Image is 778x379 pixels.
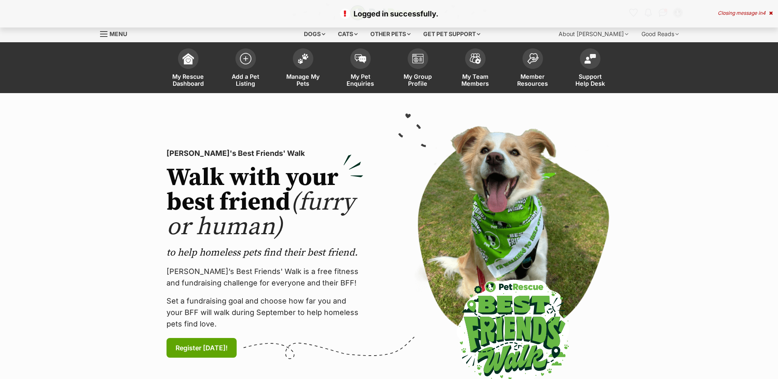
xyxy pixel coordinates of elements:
[447,44,504,93] a: My Team Members
[298,26,331,42] div: Dogs
[170,73,207,87] span: My Rescue Dashboard
[457,73,494,87] span: My Team Members
[561,44,619,93] a: Support Help Desk
[167,166,363,240] h2: Walk with your best friend
[514,73,551,87] span: Member Resources
[527,53,538,64] img: member-resources-icon-8e73f808a243e03378d46382f2149f9095a855e16c252ad45f914b54edf8863c.svg
[100,26,133,41] a: Menu
[332,44,389,93] a: My Pet Enquiries
[389,44,447,93] a: My Group Profile
[412,54,424,64] img: group-profile-icon-3fa3cf56718a62981997c0bc7e787c4b2cf8bcc04b72c1350f741eb67cf2f40e.svg
[418,26,486,42] div: Get pet support
[167,187,355,242] span: (furry or human)
[167,266,363,289] p: [PERSON_NAME]’s Best Friends' Walk is a free fitness and fundraising challenge for everyone and t...
[167,246,363,259] p: to help homeless pets find their best friend.
[167,295,363,330] p: Set a fundraising goal and choose how far you and your BFF will walk during September to help hom...
[160,44,217,93] a: My Rescue Dashboard
[240,53,251,64] img: add-pet-listing-icon-0afa8454b4691262ce3f59096e99ab1cd57d4a30225e0717b998d2c9b9846f56.svg
[285,73,322,87] span: Manage My Pets
[636,26,684,42] div: Good Reads
[553,26,634,42] div: About [PERSON_NAME]
[342,73,379,87] span: My Pet Enquiries
[297,53,309,64] img: manage-my-pets-icon-02211641906a0b7f246fdf0571729dbe1e7629f14944591b6c1af311fb30b64b.svg
[572,73,609,87] span: Support Help Desk
[332,26,363,42] div: Cats
[470,53,481,64] img: team-members-icon-5396bd8760b3fe7c0b43da4ab00e1e3bb1a5d9ba89233759b79545d2d3fc5d0d.svg
[176,343,228,353] span: Register [DATE]!
[365,26,416,42] div: Other pets
[355,54,366,63] img: pet-enquiries-icon-7e3ad2cf08bfb03b45e93fb7055b45f3efa6380592205ae92323e6603595dc1f.svg
[183,53,194,64] img: dashboard-icon-eb2f2d2d3e046f16d808141f083e7271f6b2e854fb5c12c21221c1fb7104beca.svg
[504,44,561,93] a: Member Resources
[274,44,332,93] a: Manage My Pets
[227,73,264,87] span: Add a Pet Listing
[217,44,274,93] a: Add a Pet Listing
[110,30,127,37] span: Menu
[167,338,237,358] a: Register [DATE]!
[167,148,363,159] p: [PERSON_NAME]'s Best Friends' Walk
[399,73,436,87] span: My Group Profile
[584,54,596,64] img: help-desk-icon-fdf02630f3aa405de69fd3d07c3f3aa587a6932b1a1747fa1d2bba05be0121f9.svg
